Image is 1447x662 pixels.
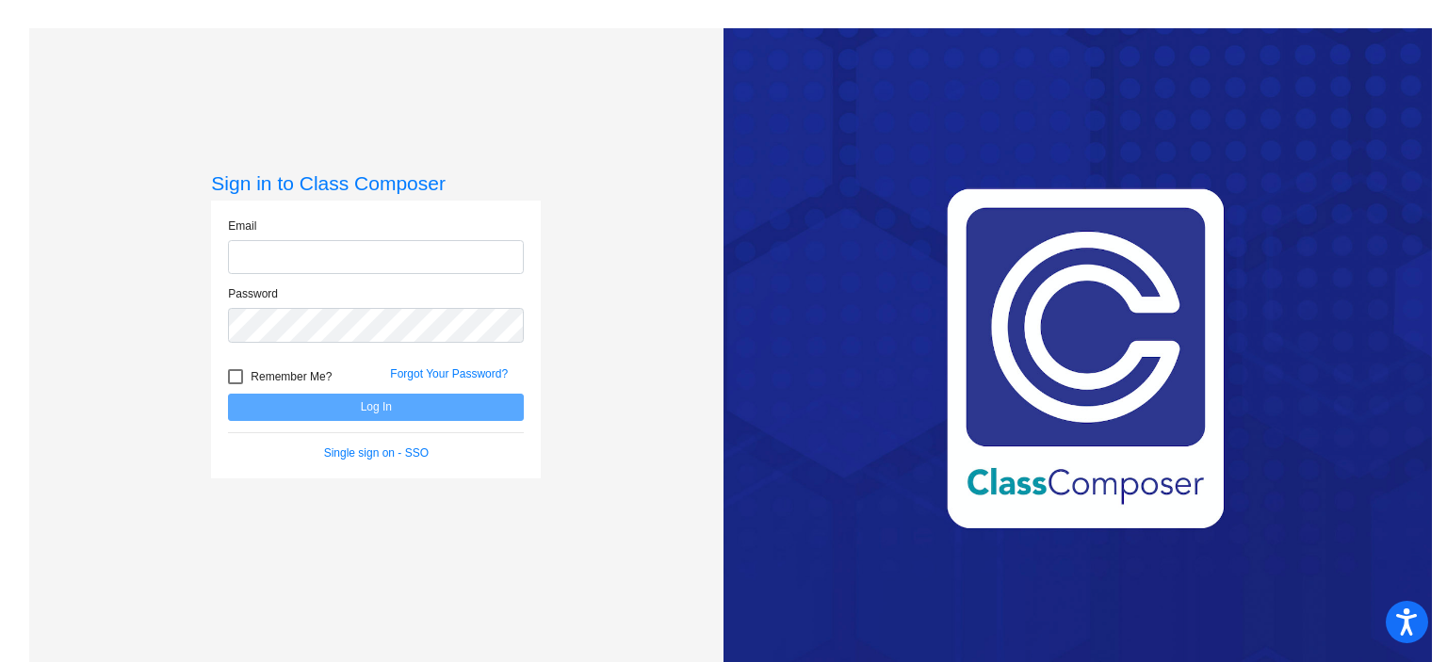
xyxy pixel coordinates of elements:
[251,365,332,388] span: Remember Me?
[324,446,429,460] a: Single sign on - SSO
[211,171,541,195] h3: Sign in to Class Composer
[228,285,278,302] label: Password
[228,394,524,421] button: Log In
[228,218,256,234] label: Email
[390,367,508,380] a: Forgot Your Password?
